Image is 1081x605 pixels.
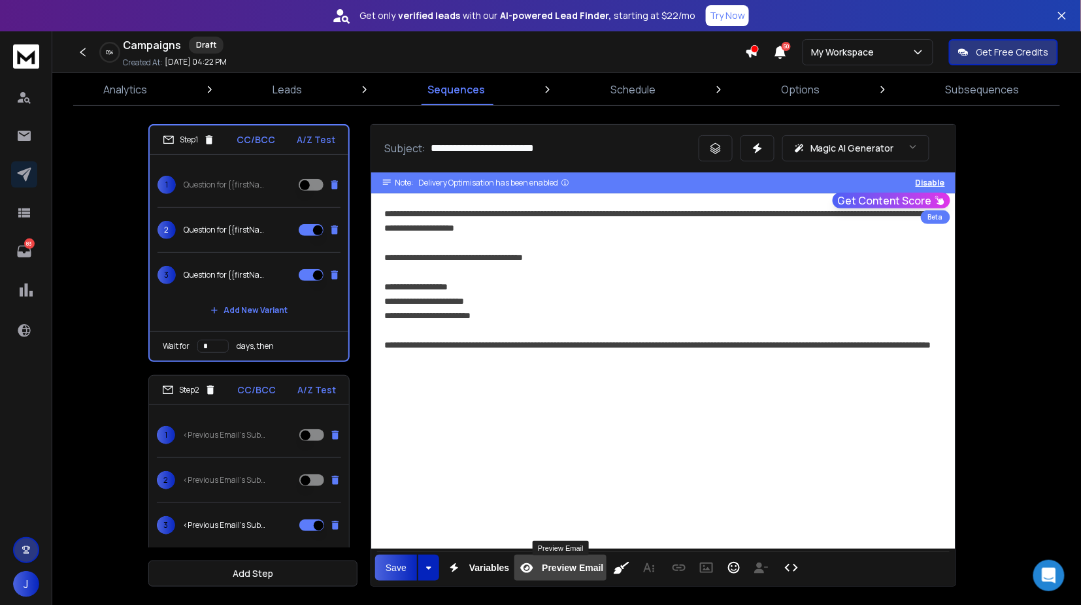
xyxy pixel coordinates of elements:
[107,48,114,56] p: 0 %
[539,563,606,574] span: Preview Email
[148,561,358,587] button: Add Step
[237,341,274,352] p: days, then
[533,541,589,555] div: Preview Email
[467,563,512,574] span: Variables
[442,555,512,581] button: Variables
[157,516,175,534] span: 3
[1033,560,1065,591] div: Open Intercom Messenger
[200,548,298,574] button: Add New Variant
[237,133,275,146] p: CC/BCC
[103,82,147,97] p: Analytics
[938,74,1027,105] a: Subsequences
[603,74,664,105] a: Schedule
[157,426,175,444] span: 1
[667,555,691,581] button: Insert Link (Ctrl+K)
[184,225,267,235] p: Question for {{firstName}}
[949,39,1058,65] button: Get Free Credits
[359,9,695,22] p: Get only with our starting at $22/mo
[500,9,611,22] strong: AI-powered Lead Finder,
[398,9,460,22] strong: verified leads
[706,5,749,26] button: Try Now
[779,555,804,581] button: Code View
[514,555,606,581] button: Preview Email
[189,37,224,54] div: Draft
[163,134,215,146] div: Step 1
[921,210,950,224] div: Beta
[384,140,425,156] p: Subject:
[427,82,485,97] p: Sequences
[165,57,227,67] p: [DATE] 04:22 PM
[611,82,656,97] p: Schedule
[200,297,298,323] button: Add New Variant
[810,142,894,155] p: Magic AI Generator
[24,238,35,249] p: 83
[782,82,820,97] p: Options
[976,46,1049,59] p: Get Free Credits
[375,555,417,581] button: Save
[782,135,929,161] button: Magic AI Generator
[811,46,880,59] p: My Workspace
[13,571,39,597] button: J
[11,238,37,265] a: 83
[418,178,570,188] div: Delivery Optimisation has been enabled
[158,176,176,194] span: 1
[163,341,190,352] p: Wait for
[273,82,302,97] p: Leads
[609,555,634,581] button: Clean HTML
[782,42,791,51] span: 50
[95,74,155,105] a: Analytics
[183,520,267,531] p: <Previous Email's Subject>
[694,555,719,581] button: Insert Image (Ctrl+P)
[123,37,181,53] h1: Campaigns
[148,124,350,362] li: Step1CC/BCCA/Z Test1Question for {{firstName}}2Question for {{firstName}}3Question for {{firstNam...
[722,555,746,581] button: Emoticons
[395,178,413,188] span: Note:
[184,270,267,280] p: Question for {{firstName}}
[637,555,661,581] button: More Text
[162,384,216,396] div: Step 2
[710,9,745,22] p: Try Now
[238,384,276,397] p: CC/BCC
[297,133,335,146] p: A/Z Test
[833,193,950,208] button: Get Content Score
[13,44,39,69] img: logo
[420,74,493,105] a: Sequences
[265,74,310,105] a: Leads
[297,384,336,397] p: A/Z Test
[916,178,945,188] button: Disable
[183,430,267,440] p: <Previous Email's Subject>
[158,266,176,284] span: 3
[157,471,175,489] span: 2
[158,221,176,239] span: 2
[774,74,828,105] a: Options
[749,555,774,581] button: Insert Unsubscribe Link
[183,475,267,485] p: <Previous Email's Subject>
[123,57,162,68] p: Created At:
[946,82,1020,97] p: Subsequences
[184,180,267,190] p: Question for {{firstName}}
